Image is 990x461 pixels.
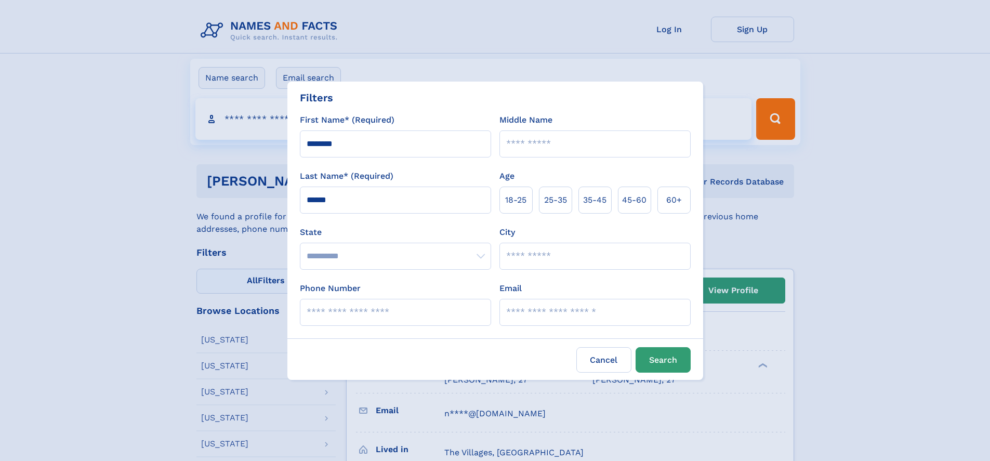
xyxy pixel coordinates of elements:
label: Email [499,282,522,295]
label: State [300,226,491,239]
label: City [499,226,515,239]
label: Age [499,170,514,182]
span: 45‑60 [622,194,646,206]
span: 18‑25 [505,194,526,206]
label: Middle Name [499,114,552,126]
label: Last Name* (Required) [300,170,393,182]
label: First Name* (Required) [300,114,394,126]
span: 60+ [666,194,682,206]
label: Cancel [576,347,631,373]
span: 35‑45 [583,194,606,206]
div: Filters [300,90,333,106]
span: 25‑35 [544,194,567,206]
button: Search [636,347,691,373]
label: Phone Number [300,282,361,295]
